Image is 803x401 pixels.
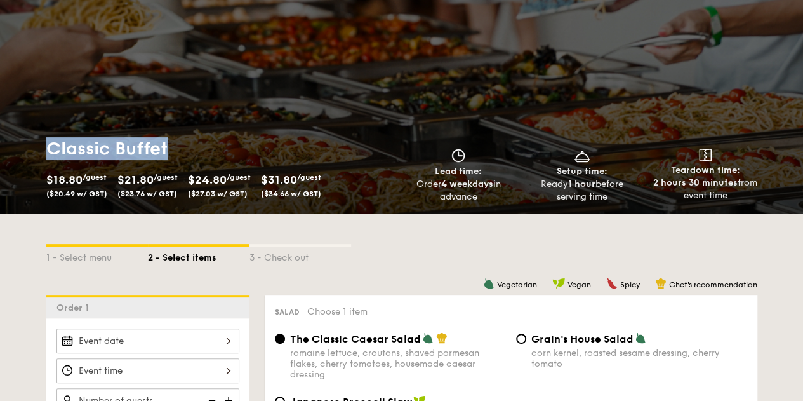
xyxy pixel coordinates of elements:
span: $18.80 [46,173,83,187]
h1: Classic Buffet [46,137,397,160]
span: Chef's recommendation [669,280,757,289]
strong: 2 hours 30 minutes [653,177,738,188]
span: $21.80 [117,173,154,187]
span: ($34.66 w/ GST) [261,189,321,198]
div: corn kernel, roasted sesame dressing, cherry tomato [531,348,747,369]
div: Order in advance [402,178,515,203]
input: Grain's House Saladcorn kernel, roasted sesame dressing, cherry tomato [516,334,526,344]
img: icon-chef-hat.a58ddaea.svg [436,332,448,344]
input: The Classic Caesar Saladromaine lettuce, croutons, shaved parmesan flakes, cherry tomatoes, house... [275,334,285,344]
span: Salad [275,308,300,316]
span: /guest [154,173,178,182]
input: Event date [56,329,239,353]
span: /guest [83,173,107,182]
span: Vegetarian [497,280,537,289]
img: icon-vegetarian.fe4039eb.svg [635,332,646,344]
img: icon-vegetarian.fe4039eb.svg [483,278,494,289]
img: icon-spicy.37a8142b.svg [606,278,618,289]
span: $31.80 [261,173,297,187]
span: /guest [297,173,321,182]
img: icon-vegan.f8ff3823.svg [552,278,565,289]
span: The Classic Caesar Salad [290,333,421,345]
img: icon-clock.2db775ea.svg [449,149,468,163]
div: from event time [649,177,762,202]
div: 3 - Check out [249,247,351,264]
img: icon-teardown.65201eee.svg [699,149,712,161]
span: Spicy [620,280,640,289]
img: icon-vegetarian.fe4039eb.svg [422,332,434,344]
span: Order 1 [56,302,94,313]
span: ($23.76 w/ GST) [117,189,177,198]
span: /guest [227,173,251,182]
div: 1 - Select menu [46,247,148,264]
strong: 1 hour [568,179,595,189]
span: Setup time: [557,166,607,177]
span: Grain's House Salad [531,333,634,345]
div: romaine lettuce, croutons, shaved parmesan flakes, cherry tomatoes, housemade caesar dressing [290,348,506,380]
span: ($20.49 w/ GST) [46,189,107,198]
span: Lead time: [435,166,482,177]
span: $24.80 [188,173,227,187]
span: ($27.03 w/ GST) [188,189,248,198]
strong: 4 weekdays [441,179,493,189]
div: Ready before serving time [525,178,639,203]
span: Vegan [567,280,591,289]
div: 2 - Select items [148,247,249,264]
input: Event time [56,358,239,383]
span: Teardown time: [671,165,740,175]
span: Choose 1 item [307,306,368,317]
img: icon-chef-hat.a58ddaea.svg [655,278,667,289]
img: icon-dish.430c3a2e.svg [573,149,592,163]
